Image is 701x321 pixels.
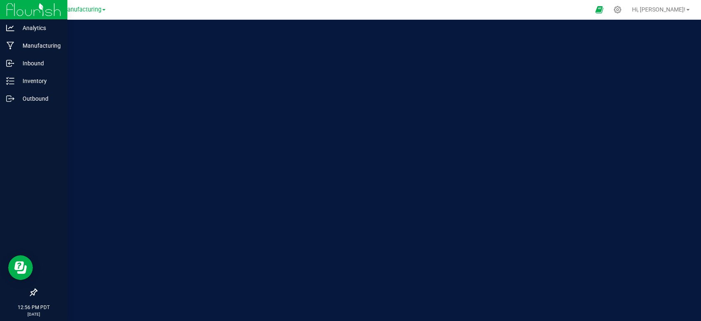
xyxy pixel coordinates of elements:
[632,6,685,13] span: Hi, [PERSON_NAME]!
[14,58,64,68] p: Inbound
[6,24,14,32] inline-svg: Analytics
[6,42,14,50] inline-svg: Manufacturing
[14,76,64,86] p: Inventory
[14,41,64,51] p: Manufacturing
[62,6,101,13] span: Manufacturing
[6,59,14,67] inline-svg: Inbound
[14,23,64,33] p: Analytics
[8,255,33,280] iframe: Resource center
[6,95,14,103] inline-svg: Outbound
[612,6,623,14] div: Manage settings
[4,304,64,311] p: 12:56 PM PDT
[4,311,64,317] p: [DATE]
[14,94,64,104] p: Outbound
[6,77,14,85] inline-svg: Inventory
[590,2,608,18] span: Open Ecommerce Menu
